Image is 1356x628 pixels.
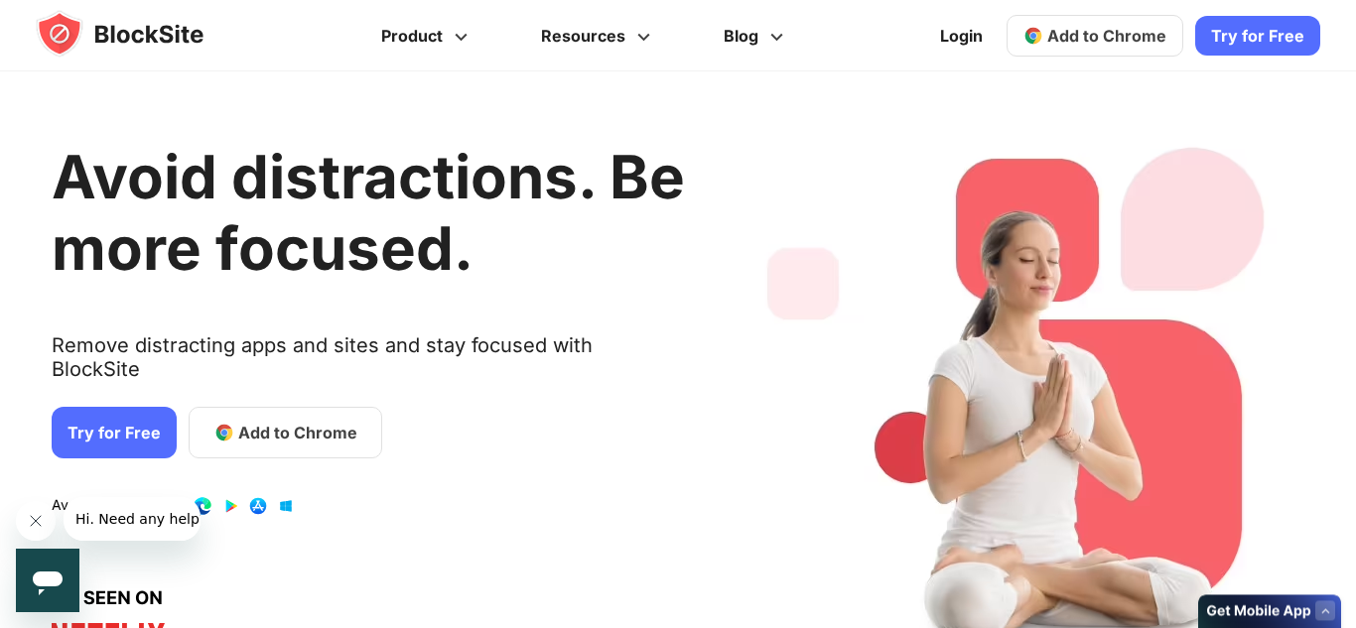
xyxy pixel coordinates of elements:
img: blocksite-icon.5d769676.svg [36,10,242,58]
span: Add to Chrome [238,421,357,444]
span: Add to Chrome [1047,26,1166,46]
text: Remove distracting apps and sites and stay focused with BlockSite [52,333,685,397]
span: Hi. Need any help? [12,14,143,30]
a: Add to Chrome [1007,15,1183,57]
img: chrome-icon.svg [1023,26,1043,46]
iframe: Button to launch messaging window [16,549,79,612]
a: Try for Free [52,407,177,458]
iframe: Message from company [64,497,201,541]
a: Login [928,12,995,60]
iframe: Close message [16,501,56,541]
a: Try for Free [1195,16,1320,56]
a: Add to Chrome [189,407,382,458]
h1: Avoid distractions. Be more focused. [52,141,685,284]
